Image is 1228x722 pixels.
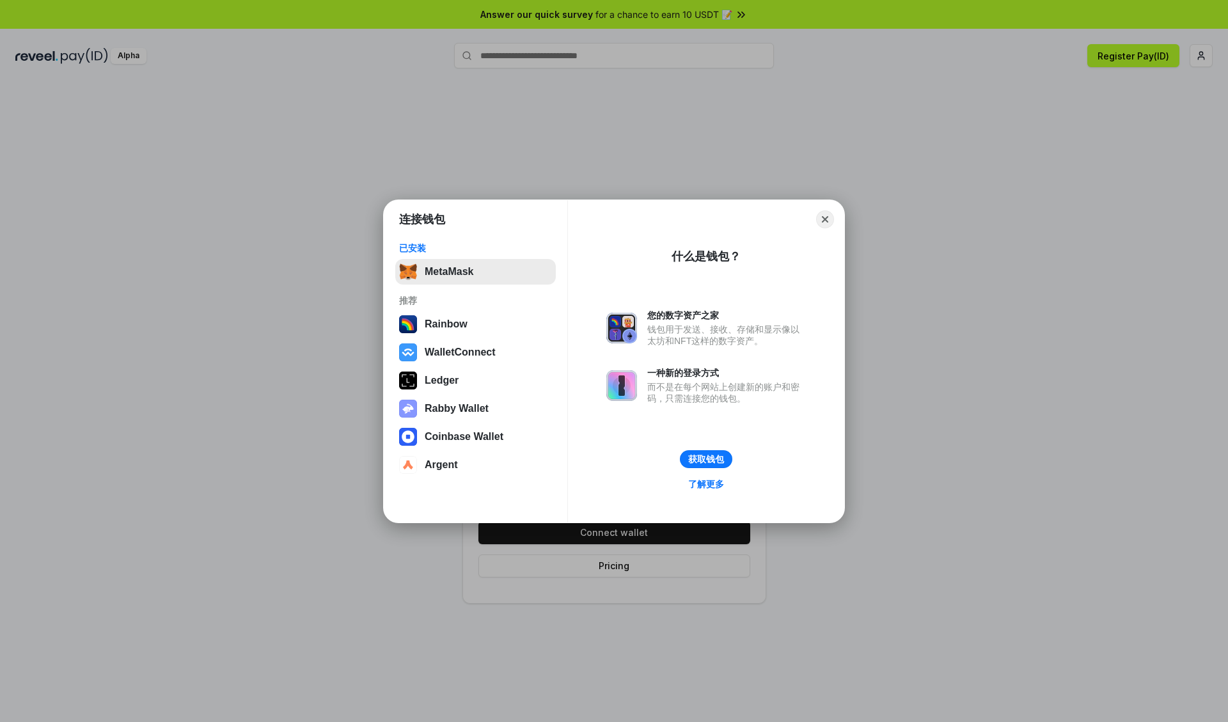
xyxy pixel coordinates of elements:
[395,396,556,421] button: Rabby Wallet
[672,249,741,264] div: 什么是钱包？
[399,263,417,281] img: svg+xml,%3Csvg%20fill%3D%22none%22%20height%3D%2233%22%20viewBox%3D%220%200%2035%2033%22%20width%...
[399,456,417,474] img: svg+xml,%3Csvg%20width%3D%2228%22%20height%3D%2228%22%20viewBox%3D%220%200%2028%2028%22%20fill%3D...
[399,428,417,446] img: svg+xml,%3Csvg%20width%3D%2228%22%20height%3D%2228%22%20viewBox%3D%220%200%2028%2028%22%20fill%3D...
[647,381,806,404] div: 而不是在每个网站上创建新的账户和密码，只需连接您的钱包。
[647,324,806,347] div: 钱包用于发送、接收、存储和显示像以太坊和NFT这样的数字资产。
[399,372,417,389] img: svg+xml,%3Csvg%20xmlns%3D%22http%3A%2F%2Fwww.w3.org%2F2000%2Fsvg%22%20width%3D%2228%22%20height%3...
[816,210,834,228] button: Close
[399,212,445,227] h1: 连接钱包
[399,400,417,418] img: svg+xml,%3Csvg%20xmlns%3D%22http%3A%2F%2Fwww.w3.org%2F2000%2Fsvg%22%20fill%3D%22none%22%20viewBox...
[395,340,556,365] button: WalletConnect
[399,343,417,361] img: svg+xml,%3Csvg%20width%3D%2228%22%20height%3D%2228%22%20viewBox%3D%220%200%2028%2028%22%20fill%3D...
[688,453,724,465] div: 获取钱包
[681,476,732,492] a: 了解更多
[425,375,459,386] div: Ledger
[647,367,806,379] div: 一种新的登录方式
[395,368,556,393] button: Ledger
[395,311,556,337] button: Rainbow
[425,459,458,471] div: Argent
[425,347,496,358] div: WalletConnect
[688,478,724,490] div: 了解更多
[425,266,473,278] div: MetaMask
[647,310,806,321] div: 您的数字资产之家
[425,318,468,330] div: Rainbow
[395,259,556,285] button: MetaMask
[425,403,489,414] div: Rabby Wallet
[606,313,637,343] img: svg+xml,%3Csvg%20xmlns%3D%22http%3A%2F%2Fwww.w3.org%2F2000%2Fsvg%22%20fill%3D%22none%22%20viewBox...
[399,295,552,306] div: 推荐
[680,450,732,468] button: 获取钱包
[395,424,556,450] button: Coinbase Wallet
[399,315,417,333] img: svg+xml,%3Csvg%20width%3D%22120%22%20height%3D%22120%22%20viewBox%3D%220%200%20120%20120%22%20fil...
[606,370,637,401] img: svg+xml,%3Csvg%20xmlns%3D%22http%3A%2F%2Fwww.w3.org%2F2000%2Fsvg%22%20fill%3D%22none%22%20viewBox...
[425,431,503,443] div: Coinbase Wallet
[395,452,556,478] button: Argent
[399,242,552,254] div: 已安装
